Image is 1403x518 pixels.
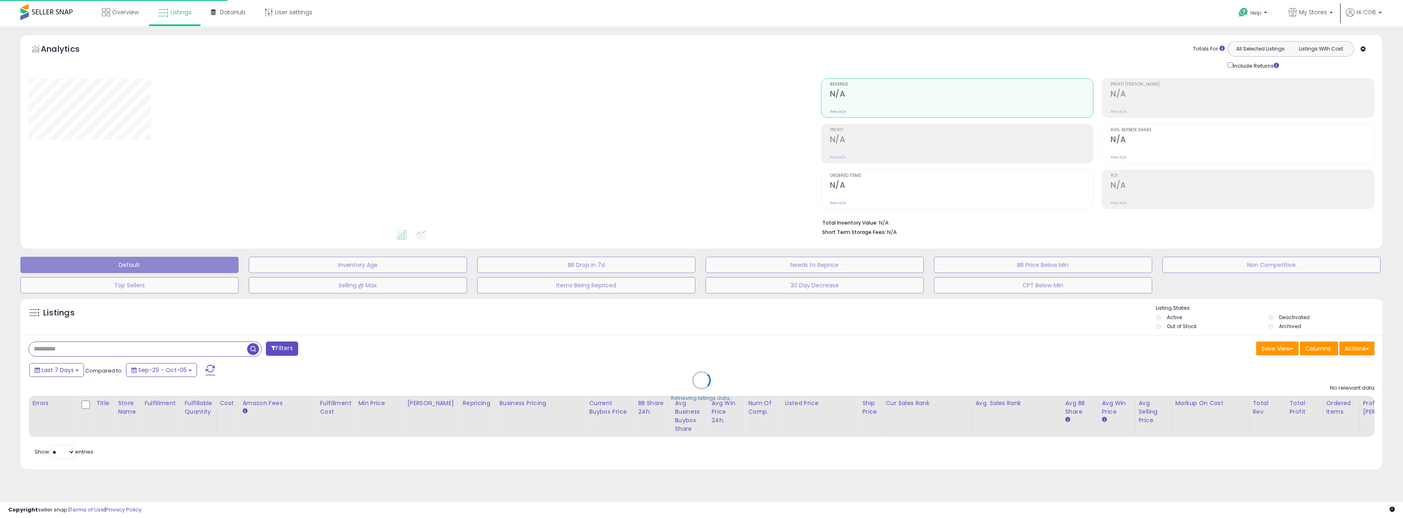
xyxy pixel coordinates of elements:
[830,109,846,114] small: Prev: N/A
[1111,128,1374,132] span: Avg. Buybox Share
[249,257,467,273] button: Inventory Age
[1111,201,1126,205] small: Prev: N/A
[830,181,1093,192] h2: N/A
[1111,174,1374,178] span: ROI
[1111,181,1374,192] h2: N/A
[830,174,1093,178] span: Ordered Items
[830,128,1093,132] span: Profit
[1250,9,1261,16] span: Help
[220,8,246,16] span: DataHub
[1238,7,1248,18] i: Get Help
[1111,135,1374,146] h2: N/A
[830,82,1093,87] span: Revenue
[887,228,897,236] span: N/A
[1230,44,1291,54] button: All Selected Listings
[671,395,732,402] div: Retrieving listings data..
[1232,1,1275,26] a: Help
[41,43,95,57] h5: Analytics
[830,89,1093,100] h2: N/A
[830,155,846,160] small: Prev: N/A
[1111,89,1374,100] h2: N/A
[830,135,1093,146] h2: N/A
[1299,8,1327,16] span: My Stores
[477,277,695,293] button: Items Being Repriced
[249,277,467,293] button: Selling @ Max
[706,257,924,273] button: Needs to Reprice
[477,257,695,273] button: BB Drop in 7d
[1357,8,1376,16] span: Hi CGB
[1290,44,1351,54] button: Listings With Cost
[706,277,924,293] button: 30 Day Decrease
[170,8,192,16] span: Listings
[822,217,1369,227] li: N/A
[1346,8,1382,26] a: Hi CGB
[20,257,239,273] button: Default
[934,257,1152,273] button: BB Price Below Min
[1111,109,1126,114] small: Prev: N/A
[822,219,878,226] b: Total Inventory Value:
[1162,257,1381,273] button: Non Competitive
[1193,45,1225,53] div: Totals For
[1111,82,1374,87] span: Profit [PERSON_NAME]
[1222,61,1289,70] div: Include Returns
[112,8,139,16] span: Overview
[1111,155,1126,160] small: Prev: N/A
[822,229,886,236] b: Short Term Storage Fees:
[830,201,846,205] small: Prev: N/A
[934,277,1152,293] button: CPT Below Min
[20,277,239,293] button: Top Sellers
